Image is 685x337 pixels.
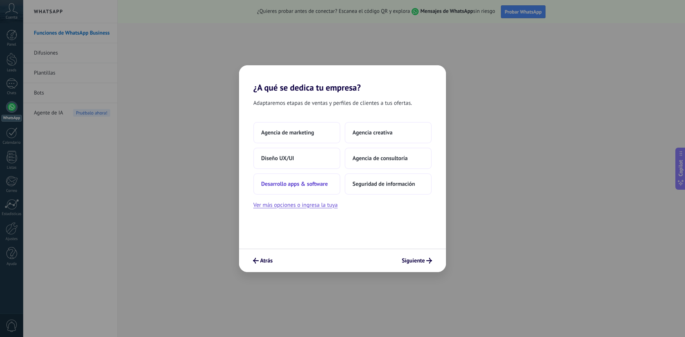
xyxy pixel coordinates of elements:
span: Adaptaremos etapas de ventas y perfiles de clientes a tus ofertas. [253,98,412,108]
span: Agencia de marketing [261,129,314,136]
button: Agencia de marketing [253,122,340,143]
span: Desarrollo apps & software [261,180,328,188]
span: Agencia de consultoría [352,155,408,162]
button: Diseño UX/UI [253,148,340,169]
span: Atrás [260,258,273,263]
button: Agencia de consultoría [345,148,432,169]
button: Siguiente [399,255,435,267]
button: Agencia creativa [345,122,432,143]
span: Diseño UX/UI [261,155,294,162]
span: Seguridad de información [352,180,415,188]
button: Desarrollo apps & software [253,173,340,195]
span: Siguiente [402,258,425,263]
button: Atrás [250,255,276,267]
button: Ver más opciones o ingresa la tuya [253,200,338,210]
h2: ¿A qué se dedica tu empresa? [239,65,446,93]
button: Seguridad de información [345,173,432,195]
span: Agencia creativa [352,129,392,136]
